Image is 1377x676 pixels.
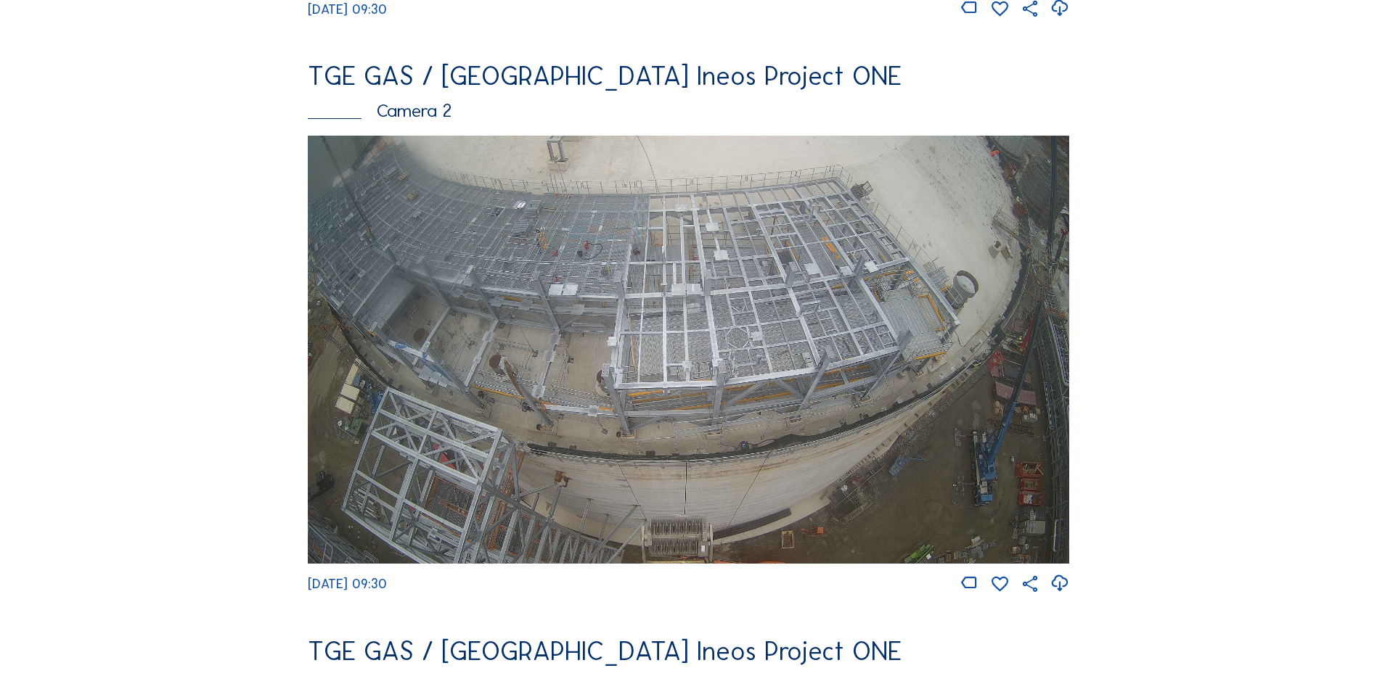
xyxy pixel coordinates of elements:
img: Image [308,136,1069,564]
span: [DATE] 09:30 [308,1,387,17]
div: TGE GAS / [GEOGRAPHIC_DATA] Ineos Project ONE [308,63,1069,89]
div: Camera 2 [308,102,1069,120]
div: TGE GAS / [GEOGRAPHIC_DATA] Ineos Project ONE [308,638,1069,664]
span: [DATE] 09:30 [308,576,387,592]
